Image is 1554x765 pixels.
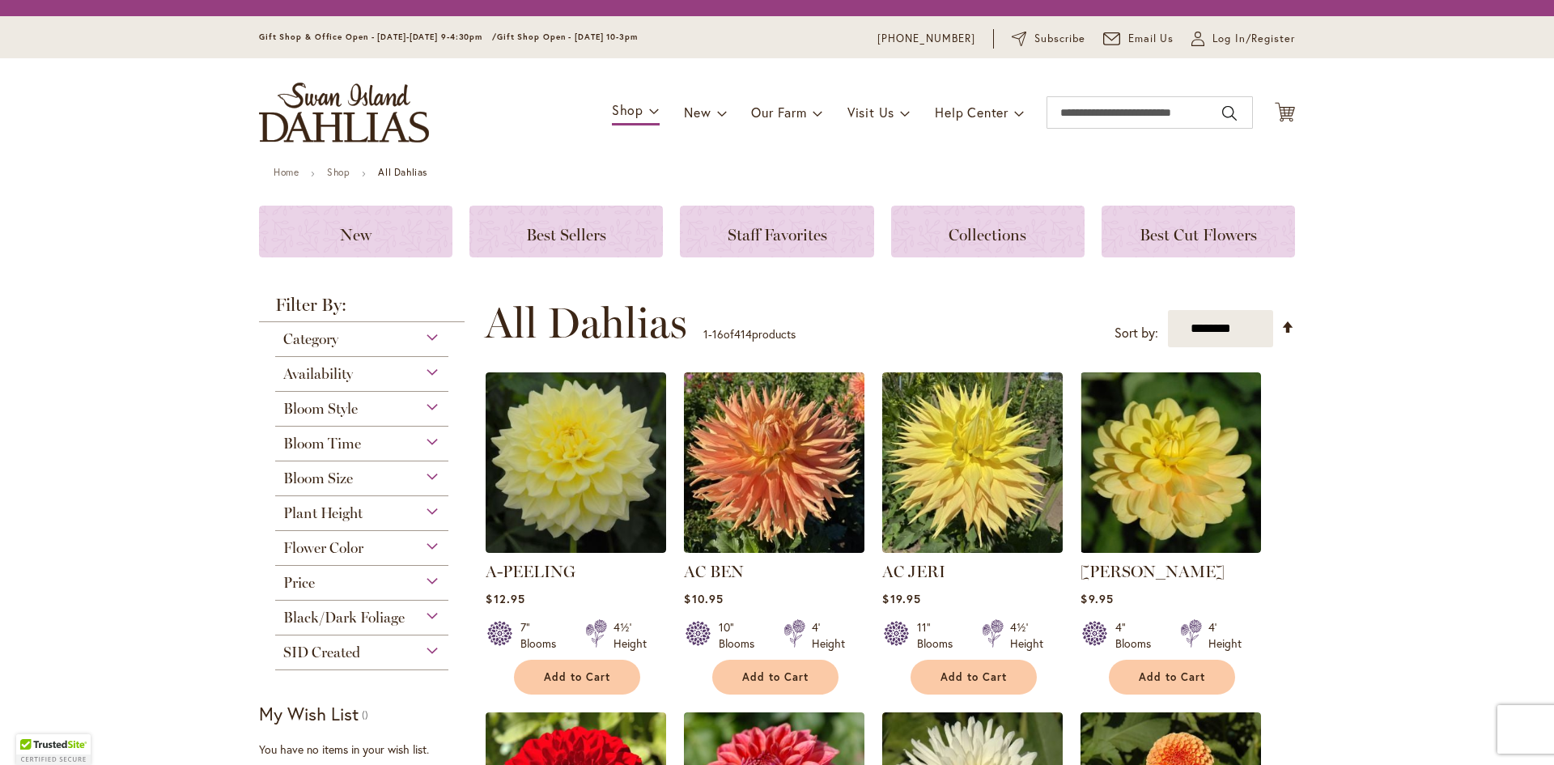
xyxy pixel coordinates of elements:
[812,619,845,652] div: 4' Height
[680,206,873,257] a: Staff Favorites
[712,326,724,342] span: 16
[486,562,575,581] a: A-PEELING
[274,166,299,178] a: Home
[486,372,666,553] img: A-Peeling
[684,562,744,581] a: AC BEN
[1081,541,1261,556] a: AHOY MATEY
[283,644,360,661] span: SID Created
[526,225,606,244] span: Best Sellers
[684,104,711,121] span: New
[283,609,405,627] span: Black/Dark Foliage
[1109,660,1235,695] button: Add to Cart
[520,619,566,652] div: 7" Blooms
[1102,206,1295,257] a: Best Cut Flowers
[751,104,806,121] span: Our Farm
[719,619,764,652] div: 10" Blooms
[486,591,524,606] span: $12.95
[917,619,962,652] div: 11" Blooms
[882,562,945,581] a: AC JERI
[259,296,465,322] strong: Filter By:
[684,591,723,606] span: $10.95
[847,104,894,121] span: Visit Us
[259,206,452,257] a: New
[1128,31,1174,47] span: Email Us
[1081,591,1113,606] span: $9.95
[1103,31,1174,47] a: Email Us
[1208,619,1242,652] div: 4' Height
[911,660,1037,695] button: Add to Cart
[882,372,1063,553] img: AC Jeri
[734,326,752,342] span: 414
[514,660,640,695] button: Add to Cart
[283,470,353,487] span: Bloom Size
[327,166,350,178] a: Shop
[485,299,687,347] span: All Dahlias
[877,31,975,47] a: [PHONE_NUMBER]
[486,541,666,556] a: A-Peeling
[1012,31,1085,47] a: Subscribe
[1081,562,1225,581] a: [PERSON_NAME]
[1115,318,1158,348] label: Sort by:
[378,166,427,178] strong: All Dahlias
[684,541,864,556] a: AC BEN
[728,225,827,244] span: Staff Favorites
[283,539,363,557] span: Flower Color
[259,702,359,725] strong: My Wish List
[283,504,363,522] span: Plant Height
[882,591,920,606] span: $19.95
[1222,100,1237,126] button: Search
[940,670,1007,684] span: Add to Cart
[340,225,372,244] span: New
[742,670,809,684] span: Add to Cart
[1212,31,1295,47] span: Log In/Register
[612,101,643,118] span: Shop
[283,400,358,418] span: Bloom Style
[891,206,1085,257] a: Collections
[469,206,663,257] a: Best Sellers
[1115,619,1161,652] div: 4" Blooms
[614,619,647,652] div: 4½' Height
[684,372,864,553] img: AC BEN
[1010,619,1043,652] div: 4½' Height
[712,660,839,695] button: Add to Cart
[544,670,610,684] span: Add to Cart
[259,742,475,758] div: You have no items in your wish list.
[12,708,57,753] iframe: Launch Accessibility Center
[259,83,429,142] a: store logo
[259,32,497,42] span: Gift Shop & Office Open - [DATE]-[DATE] 9-4:30pm /
[497,32,638,42] span: Gift Shop Open - [DATE] 10-3pm
[703,321,796,347] p: - of products
[703,326,708,342] span: 1
[283,435,361,453] span: Bloom Time
[1034,31,1085,47] span: Subscribe
[283,330,338,348] span: Category
[935,104,1008,121] span: Help Center
[1140,225,1257,244] span: Best Cut Flowers
[882,541,1063,556] a: AC Jeri
[283,365,353,383] span: Availability
[283,574,315,592] span: Price
[949,225,1026,244] span: Collections
[1081,372,1261,553] img: AHOY MATEY
[1191,31,1295,47] a: Log In/Register
[1139,670,1205,684] span: Add to Cart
